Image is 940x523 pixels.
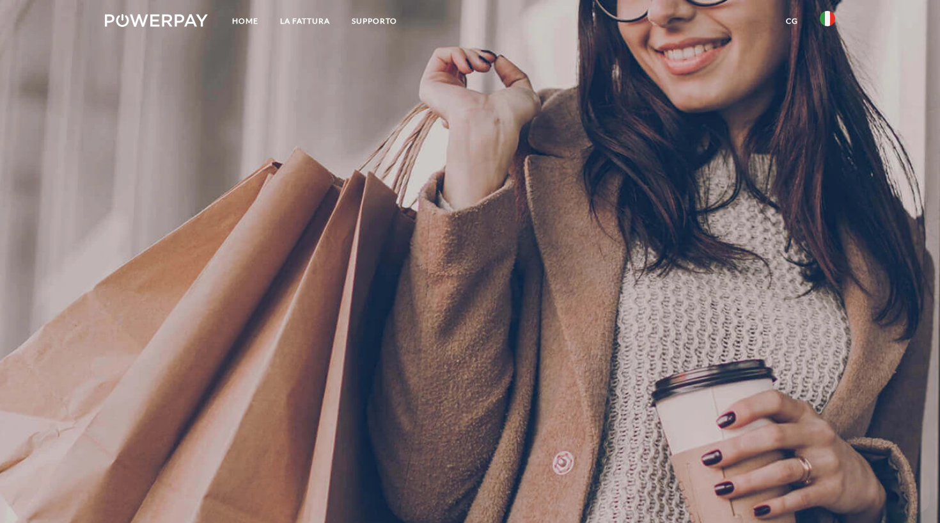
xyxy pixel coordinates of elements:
[269,10,341,33] a: LA FATTURA
[221,10,269,33] a: Home
[889,472,930,513] iframe: Botón para iniciar la ventana de mensajería
[775,10,809,33] a: CG
[820,11,835,26] img: it
[105,14,208,27] img: logo-powerpay-white.svg
[341,10,408,33] a: Supporto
